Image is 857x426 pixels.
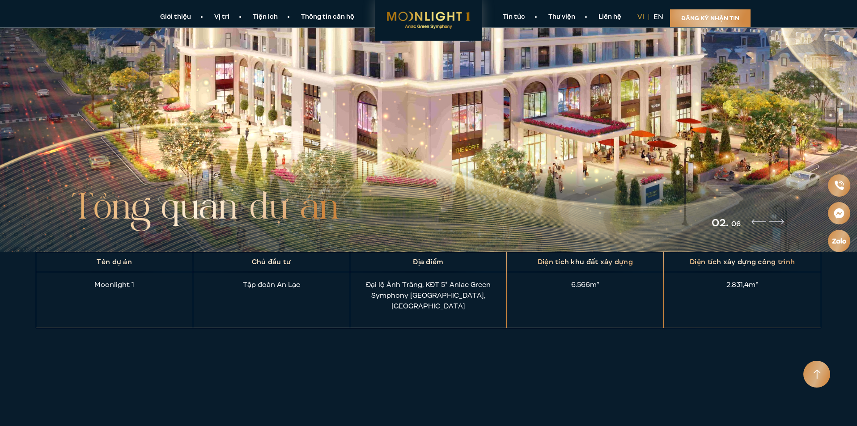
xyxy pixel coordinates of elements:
a: Tin tức [491,13,537,22]
div: Next slide [769,219,784,224]
div: Chủ đầu tư [193,252,350,272]
div: 6.566m² [507,272,663,306]
div: Previous slide [751,219,766,224]
a: vi [637,12,644,22]
a: Đăng ký nhận tin [670,9,751,27]
div: Địa điểm [350,252,507,272]
span: 06 [731,219,741,229]
div: Diện tích khu đất xây dựng [507,252,663,272]
a: Giới thiệu [148,13,203,22]
span: 02. [712,215,729,231]
div: 2.831,4m² [664,272,821,306]
img: Messenger icon [834,207,844,218]
a: Tiện ích [241,13,289,22]
div: Moonlight 1 [36,272,193,306]
img: Zalo icon [832,238,846,243]
a: Vị trí [203,13,241,22]
h2: Tổng quan dự án [72,185,340,232]
img: Arrow icon [813,369,821,380]
div: Đại lộ Ánh Trăng, KĐT 5* Anlac Green Symphony [GEOGRAPHIC_DATA], [GEOGRAPHIC_DATA] [350,272,507,328]
img: Phone icon [834,181,844,190]
div: Diện tích xây dựng công trình [664,252,821,272]
a: Liên hệ [587,13,633,22]
a: Thư viện [537,13,587,22]
div: Tên dự án [36,252,193,272]
div: Tập đoàn An Lạc [193,272,350,306]
a: en [653,12,663,22]
a: Thông tin căn hộ [289,13,366,22]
